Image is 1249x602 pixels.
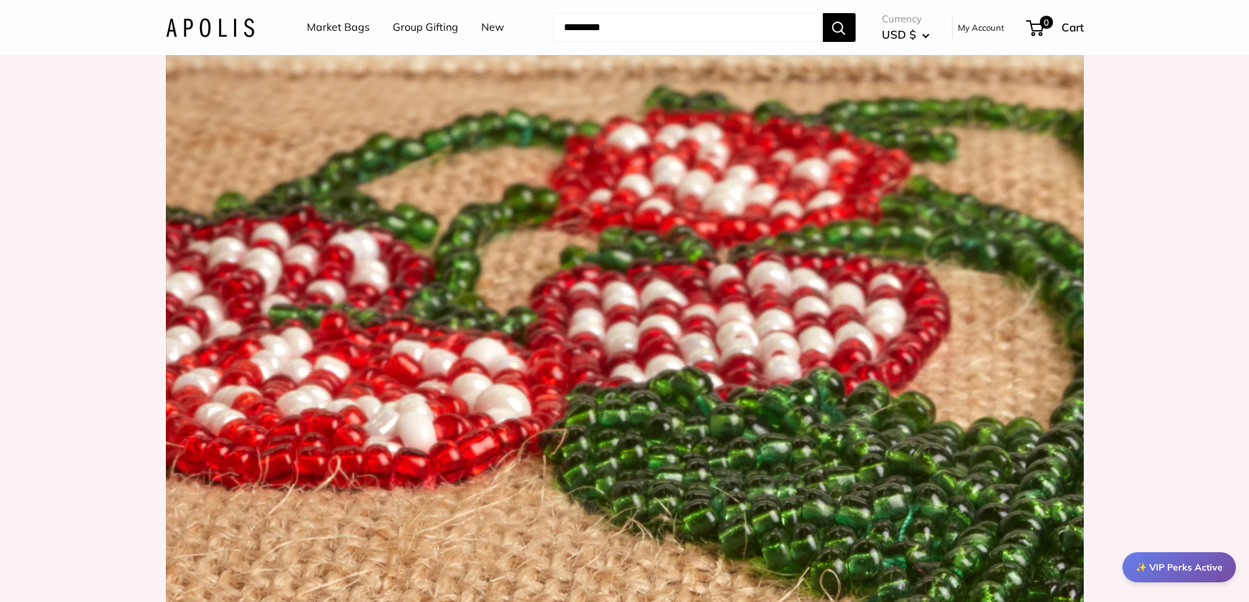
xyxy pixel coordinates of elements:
[823,13,856,42] button: Search
[882,10,930,28] span: Currency
[481,18,504,37] a: New
[1027,17,1084,38] a: 0 Cart
[882,24,930,45] button: USD $
[307,18,370,37] a: Market Bags
[882,28,916,41] span: USD $
[1061,20,1084,34] span: Cart
[1039,16,1052,29] span: 0
[553,13,823,42] input: Search...
[958,20,1004,35] a: My Account
[393,18,458,37] a: Group Gifting
[166,18,254,37] img: Apolis
[1122,552,1236,582] div: ✨ VIP Perks Active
